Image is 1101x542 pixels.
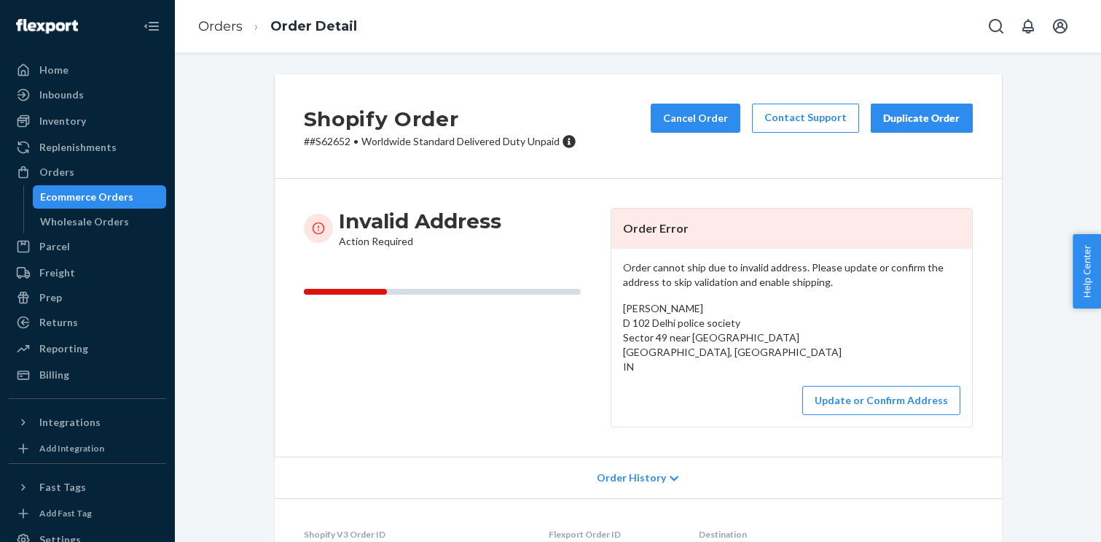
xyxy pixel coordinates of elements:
[9,476,166,499] button: Fast Tags
[611,209,972,249] header: Order Error
[9,261,166,284] a: Freight
[802,386,960,415] button: Update or Confirm Address
[982,12,1011,41] button: Open Search Box
[39,442,104,454] div: Add Integration
[549,528,675,541] dt: Flexport Order ID
[304,134,576,149] p: # #S62652
[651,104,740,133] button: Cancel Order
[9,83,166,107] a: Inbounds
[9,440,166,457] a: Add Integration
[39,290,62,305] div: Prep
[39,368,69,382] div: Billing
[187,5,369,48] ol: breadcrumbs
[33,185,167,209] a: Ecommerce Orders
[752,104,859,133] a: Contact Support
[39,415,101,430] div: Integrations
[39,480,86,495] div: Fast Tags
[9,136,166,159] a: Replenishments
[339,208,501,249] div: Action Required
[39,266,75,280] div: Freight
[33,210,167,233] a: Wholesale Orders
[198,18,243,34] a: Orders
[9,286,166,309] a: Prep
[597,471,666,485] span: Order History
[883,111,960,125] div: Duplicate Order
[9,311,166,334] a: Returns
[9,160,166,184] a: Orders
[39,140,117,155] div: Replenishments
[9,505,166,522] a: Add Fast Tag
[9,337,166,360] a: Reporting
[699,528,972,541] dt: Destination
[39,239,70,254] div: Parcel
[39,88,84,102] div: Inbounds
[304,104,576,134] h2: Shopify Order
[270,18,357,34] a: Order Detail
[9,363,166,387] a: Billing
[137,12,166,41] button: Close Navigation
[9,109,166,133] a: Inventory
[9,235,166,258] a: Parcel
[871,104,973,133] button: Duplicate Order
[39,165,74,179] div: Orders
[40,214,129,229] div: Wholesale Orders
[623,302,842,373] span: [PERSON_NAME] D 102 Delhi police society Sector 49 near [GEOGRAPHIC_DATA] [GEOGRAPHIC_DATA], [GEO...
[16,19,78,34] img: Flexport logo
[361,135,560,147] span: Worldwide Standard Delivered Duty Unpaid
[39,315,78,330] div: Returns
[39,341,88,356] div: Reporting
[304,528,525,541] dt: Shopify V3 Order ID
[9,411,166,434] button: Integrations
[1073,234,1101,309] button: Help Center
[623,260,960,290] p: Order cannot ship due to invalid address. Please update or confirm the address to skip validation...
[339,208,501,234] h3: Invalid Address
[353,135,358,147] span: •
[1046,12,1075,41] button: Open account menu
[40,190,133,204] div: Ecommerce Orders
[9,58,166,82] a: Home
[39,507,92,519] div: Add Fast Tag
[39,63,68,77] div: Home
[1014,12,1043,41] button: Open notifications
[39,114,86,128] div: Inventory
